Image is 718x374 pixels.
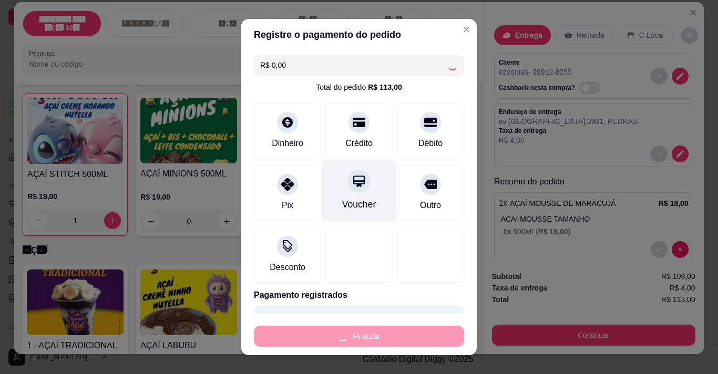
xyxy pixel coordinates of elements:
[241,19,477,50] header: Registre o pagamento do pedido
[270,261,305,274] div: Desconto
[368,82,402,92] div: R$ 113,00
[282,199,293,212] div: Pix
[316,82,402,92] div: Total do pedido
[447,60,458,70] div: Loading
[342,198,376,211] div: Voucher
[272,137,303,150] div: Dinheiro
[345,137,373,150] div: Crédito
[254,289,464,302] p: Pagamento registrados
[458,21,475,38] button: Close
[420,199,441,212] div: Outro
[260,55,447,76] input: Ex.: hambúrguer de cordeiro
[418,137,443,150] div: Débito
